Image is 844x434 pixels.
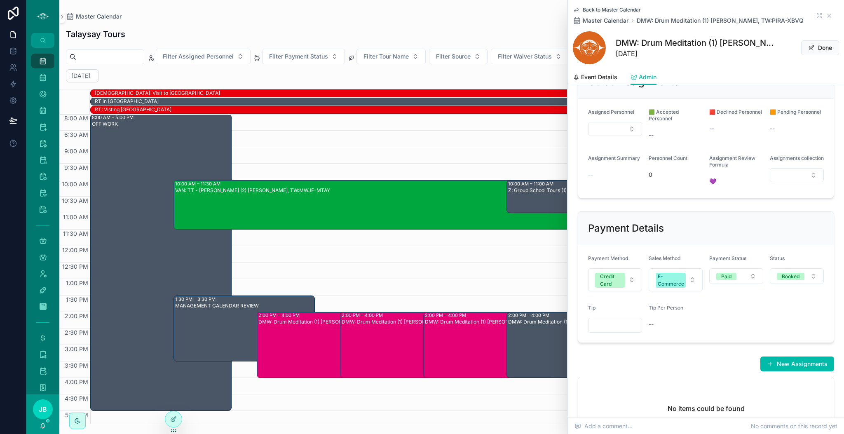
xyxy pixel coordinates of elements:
span: JB [39,404,47,414]
span: 10:30 AM [60,197,90,204]
span: Filter Payment Status [269,52,328,61]
span: 5:00 PM [63,411,90,418]
div: VAN: TT - [PERSON_NAME] (2) [PERSON_NAME], TW:MWJF-MTAY [175,187,739,194]
span: 1:30 PM [64,296,90,303]
button: Select Button [156,49,251,64]
span: -- [709,124,714,133]
span: 🟩 Accepted Personnel [649,109,679,122]
span: 11:30 AM [61,230,90,237]
h2: Payment Details [588,222,664,235]
span: 1:00 PM [64,279,90,286]
span: 0 [649,171,703,179]
div: 2:00 PM – 4:00 PMDMW: Drum Meditation (1) [PERSON_NAME], TW:PIRA-XBVQ [340,312,481,378]
span: Assignment Summary [588,155,640,161]
div: 2:00 PM – 4:00 PM [425,312,564,319]
a: DMW: Drum Meditation (1) [PERSON_NAME], TW:PIRA-XBVQ [637,16,804,25]
button: Select Button [356,49,426,64]
span: Master Calendar [76,12,122,21]
span: Payment Method [588,255,628,261]
span: 💜 [709,177,763,185]
span: [DATE] [616,49,777,59]
a: Master Calendar [573,16,628,25]
span: 4:00 PM [63,378,90,385]
span: Assigned Personnel [588,109,634,115]
button: Select Button [429,49,488,64]
div: E-Commerce [658,273,684,288]
div: 10:00 AM – 11:00 AM [508,181,839,187]
a: Event Details [573,70,617,86]
button: Select Button [770,268,824,284]
span: 3:00 PM [63,345,90,352]
span: 🟥 Declined Personnel [709,109,762,115]
div: Booked [782,273,799,280]
button: Select Button [262,49,345,64]
div: Paid [721,273,731,280]
div: MANAGEMENT CALENDAR REVIEW [175,303,314,309]
span: 2:30 PM [63,329,90,336]
div: 2:00 PM – 4:00 PMDMW: Drum Meditation (1) [PERSON_NAME], TW:CINM-IBRF [424,312,564,378]
span: Filter Waiver Status [498,52,552,61]
span: Assignment Review Formula [709,155,755,168]
span: Payment Status [709,255,746,261]
img: App logo [36,10,49,23]
span: Add a comment... [574,422,633,430]
div: OFF WORK [92,121,231,127]
span: 12:00 PM [60,246,90,253]
button: Select Button [649,268,703,291]
span: Master Calendar [583,16,628,25]
div: 10:00 AM – 11:00 AMZ: Group School Tours (1) [PERSON_NAME], TW:REDC-ZXMJ [507,181,839,213]
span: 12:30 PM [60,263,90,270]
div: DMW: Drum Meditation (1) [PERSON_NAME], TW:VREQ-CQUF [258,319,397,325]
div: Z: Group School Tours (1) [PERSON_NAME], TW:REDC-ZXMJ [508,187,839,194]
span: 9:30 AM [62,164,90,171]
span: 🟧 Pending Personnel [770,109,821,115]
div: Credit Card [600,273,620,288]
div: SHAE: Visit to Japan [95,89,835,97]
button: Select Button [491,49,569,64]
span: -- [649,320,654,328]
button: Done [801,40,839,55]
div: DMW: Drum Meditation (1) [PERSON_NAME], TW:EQAD-JYBN [508,319,647,325]
span: 4:30 PM [63,395,90,402]
h2: [DATE] [71,72,90,80]
span: 3:30 PM [63,362,90,369]
span: 9:00 AM [62,148,90,155]
button: Select Button [588,268,642,291]
span: Filter Tour Name [363,52,409,61]
h2: No items could be found [668,404,745,413]
span: Filter Source [436,52,471,61]
span: Status [770,255,785,261]
span: No comments on this record yet [751,422,837,430]
div: 2:00 PM – 4:00 PMDMW: Drum Meditation (1) [PERSON_NAME], TW:VREQ-CQUF [257,312,398,378]
div: 2:00 PM – 4:00 PM [258,312,397,319]
div: RT in [GEOGRAPHIC_DATA] [95,98,835,105]
span: -- [588,171,593,179]
span: Tip Per Person [649,305,683,311]
div: 2:00 PM – 4:00 PM [508,312,647,319]
div: scrollable content [26,48,59,394]
div: 8:00 AM – 5:00 PMOFF WORK [91,115,231,411]
div: RT: Visting England [95,106,835,113]
div: 2:00 PM – 4:00 PM [342,312,481,319]
div: 8:00 AM – 5:00 PM [92,114,231,121]
span: 8:30 AM [62,131,90,138]
div: 1:30 PM – 3:30 PM [175,296,314,303]
span: Assignments collection [770,155,824,161]
span: 8:00 AM [62,115,90,122]
button: New Assignments [760,357,834,371]
div: 10:00 AM – 11:30 AMVAN: TT - [PERSON_NAME] (2) [PERSON_NAME], TW:MWJF-MTAY [174,181,739,229]
span: Back to Master Calendar [583,7,641,13]
div: 1:30 PM – 3:30 PMMANAGEMENT CALENDAR REVIEW [174,296,314,361]
div: RT in UK [95,98,835,105]
div: DMW: Drum Meditation (1) [PERSON_NAME], TW:CINM-IBRF [425,319,564,325]
h1: Talaysay Tours [66,28,125,40]
span: 10:00 AM [60,181,90,188]
span: Personnel Count [649,155,687,161]
span: -- [770,124,775,133]
button: Select Button [588,122,642,136]
div: 10:00 AM – 11:30 AM [175,181,739,187]
a: Admin [631,70,656,85]
div: [DEMOGRAPHIC_DATA]: Visit to [GEOGRAPHIC_DATA] [95,90,835,96]
button: Select Button [770,168,824,182]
